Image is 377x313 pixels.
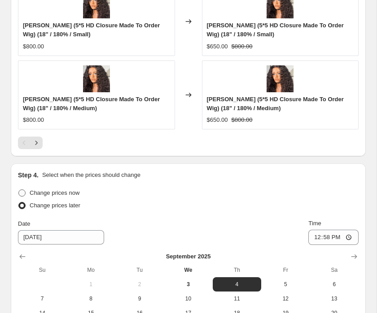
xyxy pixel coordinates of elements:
button: Show previous month, August 2025 [16,250,29,263]
span: Th [216,266,258,274]
button: Friday September 12 2025 [261,292,310,306]
span: [PERSON_NAME] (5*5 HD Closure Made To Order Wig) (18" / 180% / Small) [23,22,160,38]
span: Date [18,220,30,227]
th: Friday [261,263,310,277]
th: Saturday [310,263,359,277]
button: Today Wednesday September 3 2025 [164,277,212,292]
img: 3FAB8F48-9A5C-413B-8107-960EB0146BE2_80x.jpg [267,65,294,92]
span: 7 [22,295,63,302]
th: Thursday [213,263,261,277]
span: Fr [265,266,306,274]
span: $650.00 [207,43,228,50]
span: 2 [119,281,160,288]
img: 3FAB8F48-9A5C-413B-8107-960EB0146BE2_80x.jpg [83,65,110,92]
h2: Step 4. [18,171,39,180]
th: Monday [66,263,115,277]
span: Sa [314,266,355,274]
span: 1 [70,281,111,288]
span: 11 [216,295,258,302]
p: Select when the prices should change [42,171,140,180]
input: 9/3/2025 [18,230,104,244]
span: Time [308,220,321,227]
button: Tuesday September 9 2025 [115,292,164,306]
th: Sunday [18,263,66,277]
button: Thursday September 4 2025 [213,277,261,292]
button: Monday September 1 2025 [66,277,115,292]
span: $800.00 [232,116,253,123]
span: 10 [167,295,209,302]
span: 4 [216,281,258,288]
button: Saturday September 6 2025 [310,277,359,292]
span: We [167,266,209,274]
span: [PERSON_NAME] (5*5 HD Closure Made To Order Wig) (18" / 180% / Small) [207,22,344,38]
button: Wednesday September 10 2025 [164,292,212,306]
button: Saturday September 13 2025 [310,292,359,306]
span: $800.00 [23,43,44,50]
span: $800.00 [232,43,253,50]
span: $650.00 [207,116,228,123]
button: Thursday September 11 2025 [213,292,261,306]
span: [PERSON_NAME] (5*5 HD Closure Made To Order Wig) (18" / 180% / Medium) [207,96,344,111]
span: 13 [314,295,355,302]
button: Sunday September 7 2025 [18,292,66,306]
button: Tuesday September 2 2025 [115,277,164,292]
span: [PERSON_NAME] (5*5 HD Closure Made To Order Wig) (18" / 180% / Medium) [23,96,160,111]
button: Monday September 8 2025 [66,292,115,306]
th: Wednesday [164,263,212,277]
span: 3 [167,281,209,288]
nav: Pagination [18,137,43,149]
button: Next [30,137,43,149]
span: Tu [119,266,160,274]
span: $800.00 [23,116,44,123]
span: Su [22,266,63,274]
button: Show next month, October 2025 [348,250,360,263]
span: 5 [265,281,306,288]
span: Mo [70,266,111,274]
span: Change prices later [30,202,80,209]
span: 9 [119,295,160,302]
th: Tuesday [115,263,164,277]
span: Change prices now [30,189,79,196]
input: 12:00 [308,230,359,245]
span: 8 [70,295,111,302]
span: 6 [314,281,355,288]
span: 12 [265,295,306,302]
button: Friday September 5 2025 [261,277,310,292]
